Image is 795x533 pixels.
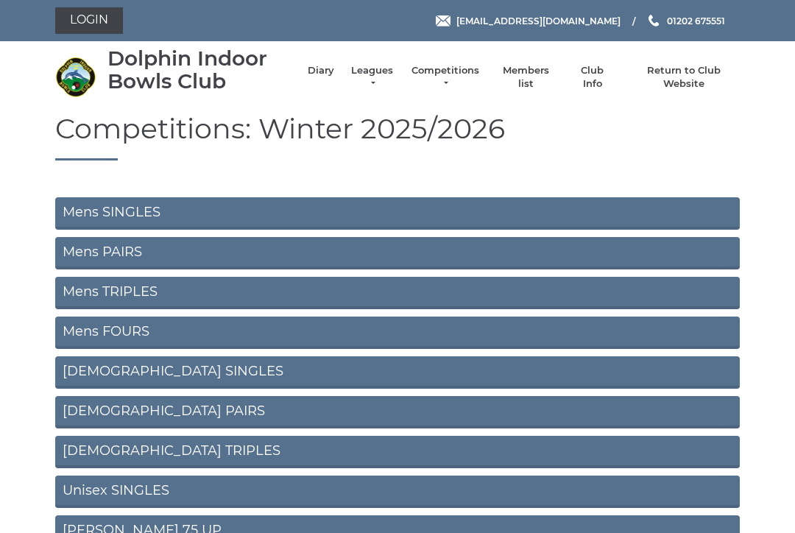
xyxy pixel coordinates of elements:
[410,64,481,91] a: Competitions
[55,476,740,508] a: Unisex SINGLES
[629,64,740,91] a: Return to Club Website
[55,356,740,389] a: [DEMOGRAPHIC_DATA] SINGLES
[55,197,740,230] a: Mens SINGLES
[55,113,740,161] h1: Competitions: Winter 2025/2026
[436,14,621,28] a: Email [EMAIL_ADDRESS][DOMAIN_NAME]
[667,15,725,26] span: 01202 675551
[55,57,96,97] img: Dolphin Indoor Bowls Club
[436,15,451,27] img: Email
[55,277,740,309] a: Mens TRIPLES
[349,64,395,91] a: Leagues
[55,7,123,34] a: Login
[308,64,334,77] a: Diary
[456,15,621,26] span: [EMAIL_ADDRESS][DOMAIN_NAME]
[495,64,556,91] a: Members list
[55,237,740,269] a: Mens PAIRS
[649,15,659,27] img: Phone us
[55,396,740,428] a: [DEMOGRAPHIC_DATA] PAIRS
[107,47,293,93] div: Dolphin Indoor Bowls Club
[571,64,614,91] a: Club Info
[55,436,740,468] a: [DEMOGRAPHIC_DATA] TRIPLES
[646,14,725,28] a: Phone us 01202 675551
[55,317,740,349] a: Mens FOURS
